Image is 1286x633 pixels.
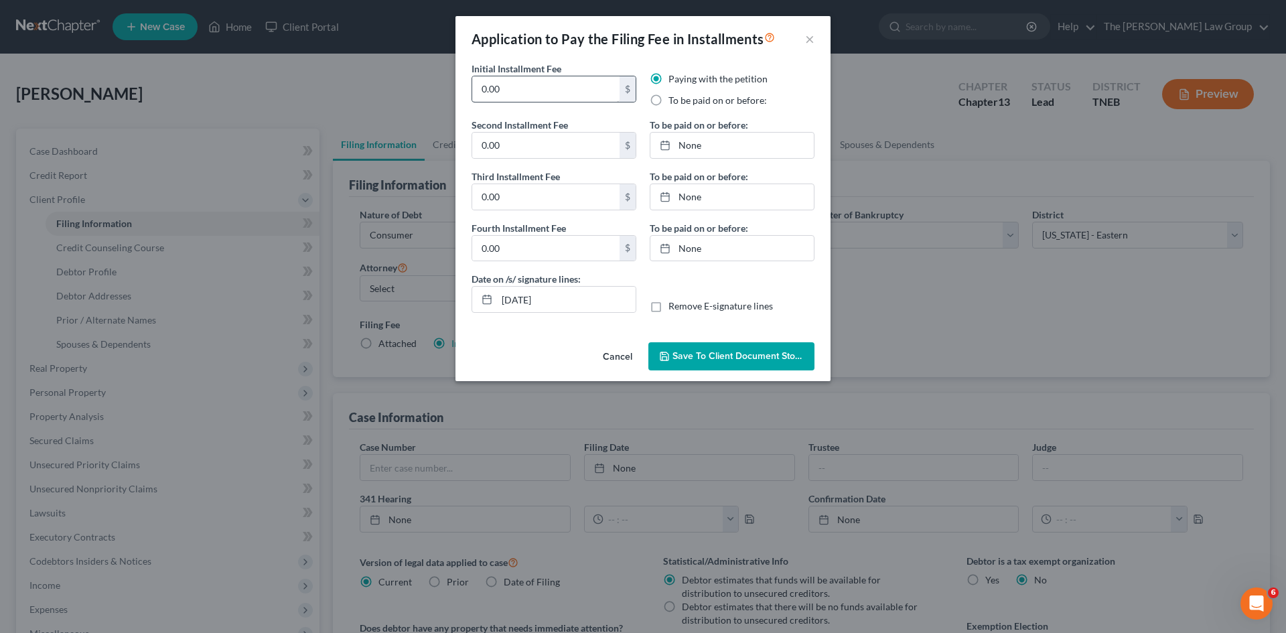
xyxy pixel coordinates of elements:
input: 0.00 [472,236,620,261]
div: Application to Pay the Filing Fee in Installments [472,29,775,48]
div: $ [620,184,636,210]
div: $ [620,236,636,261]
button: × [805,31,814,47]
label: Date on /s/ signature lines: [472,272,581,286]
label: Initial Installment Fee [472,62,561,76]
span: Save to Client Document Storage [672,350,814,362]
label: To be paid on or before: [650,118,748,132]
input: 0.00 [472,133,620,158]
label: To be paid on or before: [650,221,748,235]
a: None [650,184,814,210]
span: 6 [1268,587,1279,598]
button: Cancel [592,344,643,370]
label: Second Installment Fee [472,118,568,132]
a: None [650,133,814,158]
label: To be paid on or before: [650,169,748,184]
div: $ [620,133,636,158]
label: Third Installment Fee [472,169,560,184]
iframe: Intercom live chat [1240,587,1273,620]
label: Paying with the petition [668,72,768,86]
input: MM/DD/YYYY [497,287,636,312]
div: $ [620,76,636,102]
label: Fourth Installment Fee [472,221,566,235]
input: 0.00 [472,76,620,102]
label: Remove E-signature lines [668,299,773,313]
label: To be paid on or before: [668,94,767,107]
input: 0.00 [472,184,620,210]
a: None [650,236,814,261]
button: Save to Client Document Storage [648,342,814,370]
